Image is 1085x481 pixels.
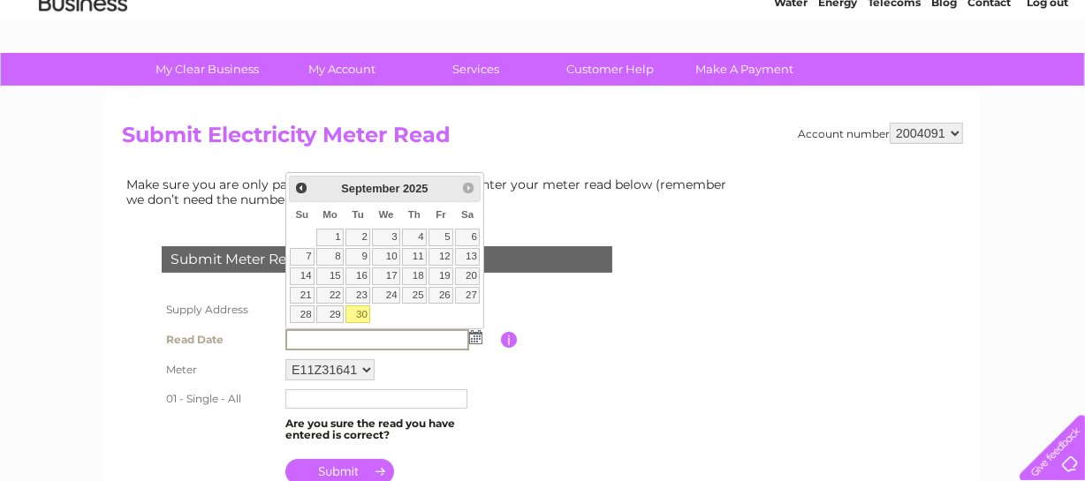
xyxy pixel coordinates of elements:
a: 11 [402,248,427,266]
a: 6 [455,229,480,246]
a: 12 [429,248,453,266]
span: Tuesday [353,209,364,220]
a: My Account [269,53,415,86]
span: Wednesday [379,209,394,220]
span: Friday [436,209,446,220]
input: Information [501,332,518,348]
a: Energy [818,75,857,88]
a: Blog [931,75,957,88]
span: Sunday [295,209,308,220]
a: Services [404,53,550,86]
a: 27 [455,287,480,304]
a: 24 [372,287,400,304]
td: Make sure you are only paying for what you use. Simply enter your meter read below (remember we d... [122,173,740,210]
a: 8 [316,248,344,266]
img: logo.png [38,46,128,100]
a: 30 [345,305,370,323]
a: 14 [290,267,315,285]
th: Read Date [157,325,281,355]
a: 9 [345,248,370,266]
a: 10 [372,248,400,266]
a: Prev [292,178,312,199]
a: 0333 014 3131 [752,9,874,31]
a: 13 [455,248,480,266]
a: 23 [345,287,370,304]
a: 17 [372,267,400,285]
img: ... [469,330,482,344]
a: 3 [372,229,400,246]
a: 18 [402,267,427,285]
a: 25 [402,287,427,304]
span: Prev [294,181,308,195]
a: 20 [455,267,480,285]
a: Make A Payment [672,53,818,86]
a: 19 [429,267,453,285]
a: My Clear Business [135,53,281,86]
a: Log out [1027,75,1068,88]
a: 4 [402,229,427,246]
a: Water [774,75,808,88]
a: 29 [316,305,344,323]
a: 5 [429,229,453,246]
a: 26 [429,287,453,304]
span: Monday [322,209,338,220]
th: 01 - Single - All [157,385,281,413]
span: 2025 [403,182,428,195]
div: Account number [798,123,963,144]
a: 21 [290,287,315,304]
a: 1 [316,229,344,246]
h2: Submit Electricity Meter Read [122,123,963,156]
a: Telecoms [868,75,921,88]
div: Submit Meter Read [162,246,612,273]
td: Are you sure the read you have entered is correct? [281,413,501,447]
a: 15 [316,267,344,285]
th: Supply Address [157,295,281,325]
a: 28 [290,305,315,323]
div: Clear Business is a trading name of Verastar Limited (registered in [GEOGRAPHIC_DATA] No. 3667643... [126,10,961,86]
span: Saturday [461,209,474,220]
a: 7 [290,248,315,266]
a: Customer Help [538,53,684,86]
a: 22 [316,287,344,304]
span: September [341,182,399,195]
a: 2 [345,229,370,246]
span: Thursday [408,209,421,220]
a: Contact [967,75,1011,88]
a: 16 [345,267,370,285]
th: Meter [157,355,281,385]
